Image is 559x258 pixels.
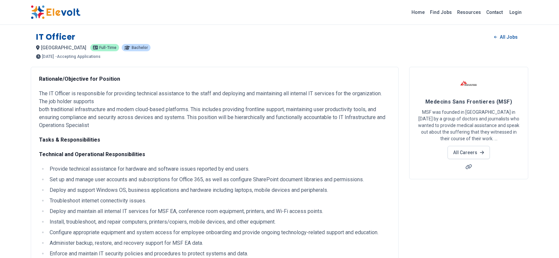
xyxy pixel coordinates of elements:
[454,7,484,18] a: Resources
[484,7,505,18] a: Contact
[48,239,390,247] li: Administer backup, restore, and recovery support for MSF EA data.
[55,55,101,59] p: - Accepting Applications
[409,7,427,18] a: Home
[48,229,390,236] li: Configure appropriate equipment and system access for employee onboarding and provide ongoing tec...
[42,55,54,59] span: [DATE]
[489,32,523,42] a: All Jobs
[48,218,390,226] li: Install, troubleshoot, and repair computers, printers/copiers, mobile devices, and other equipment.
[417,109,520,142] p: MSF was founded in [GEOGRAPHIC_DATA] in [DATE] by a group of doctors and journalists who wanted t...
[36,32,75,42] h1: IT Officer
[427,7,454,18] a: Find Jobs
[448,146,490,159] a: All Careers
[99,46,116,50] span: Full-time
[460,75,477,92] img: Medecins Sans Frontieres (MSF)
[39,76,120,82] strong: Rationale/Objective for Position
[31,5,80,19] img: Elevolt
[39,151,145,157] strong: Technical and Operational Responsibilities
[39,137,100,143] strong: Tasks & Responsibilities
[48,186,390,194] li: Deploy and support Windows OS, business applications and hardware including laptops, mobile devic...
[505,6,526,19] a: Login
[39,90,390,129] p: The IT Officer is responsible for providing technical assistance to the staff and deploying and m...
[41,45,86,50] span: [GEOGRAPHIC_DATA]
[48,165,390,173] li: Provide technical assistance for hardware and software issues reported by end users.
[48,176,390,184] li: Set up and manage user accounts and subscriptions for Office 365, as well as configure SharePoint...
[48,250,390,258] li: Enforce and maintain IT security policies and procedures to protect systems and data.
[132,46,148,50] span: Bachelor
[48,197,390,205] li: Troubleshoot internet connectivity issues.
[425,99,512,105] span: Medecins Sans Frontieres (MSF)
[48,207,390,215] li: Deploy and maintain all internal IT services for MSF EA, conference room equipment, printers, and...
